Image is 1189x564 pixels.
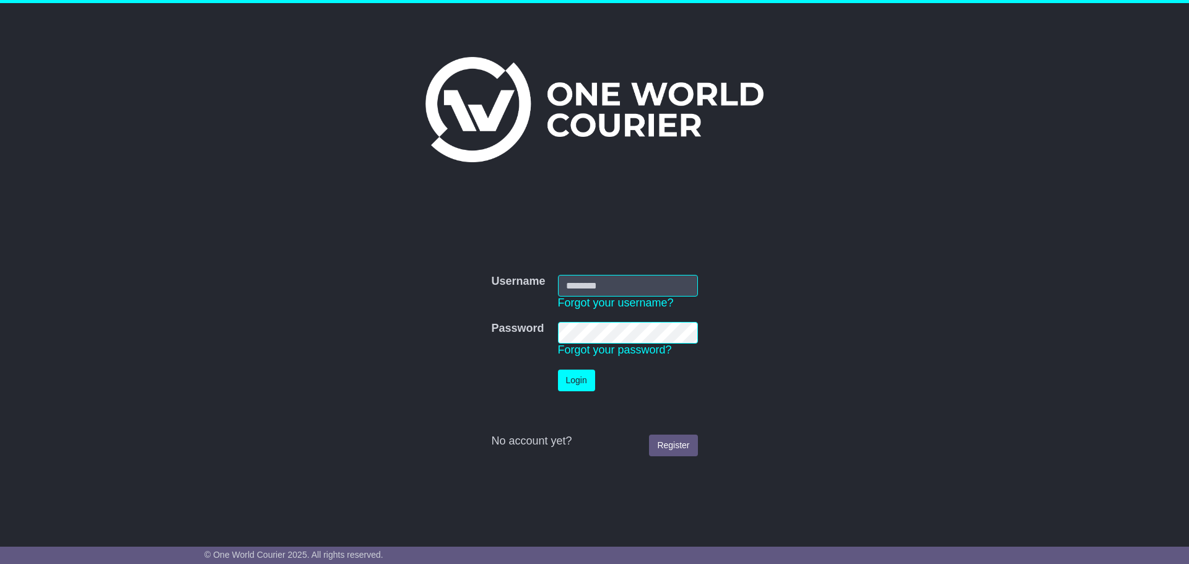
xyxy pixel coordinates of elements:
div: No account yet? [491,435,697,448]
span: © One World Courier 2025. All rights reserved. [204,550,383,560]
a: Register [649,435,697,456]
a: Forgot your password? [558,344,672,356]
img: One World [425,57,764,162]
a: Forgot your username? [558,297,674,309]
label: Username [491,275,545,289]
button: Login [558,370,595,391]
label: Password [491,322,544,336]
